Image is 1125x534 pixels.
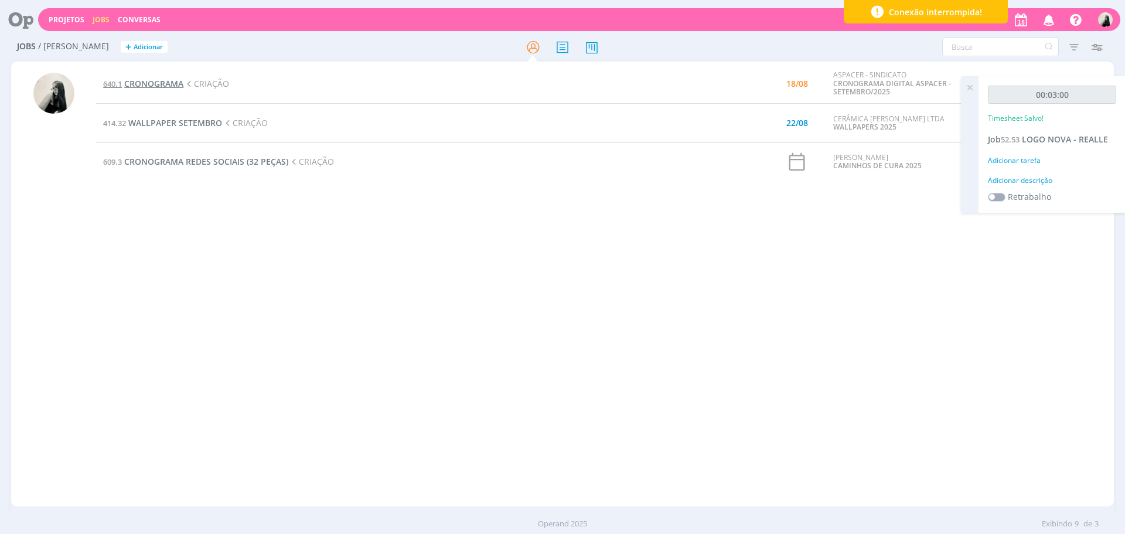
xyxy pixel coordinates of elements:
[128,117,222,128] span: WALLPAPER SETEMBRO
[49,15,84,25] a: Projetos
[103,156,288,167] a: 609.3CRONOGRAMA REDES SOCIAIS (32 PEÇAS)
[103,118,126,128] span: 414.32
[134,43,163,51] span: Adicionar
[17,42,36,52] span: Jobs
[1001,134,1020,145] span: 52.53
[1095,518,1099,530] span: 3
[833,79,951,97] a: CRONOGRAMA DIGITAL ASPACER - SETEMBRO/2025
[833,71,954,96] div: ASPACER - SINDICATO
[833,115,954,132] div: CERÂMICA [PERSON_NAME] LTDA
[833,154,954,171] div: [PERSON_NAME]
[1075,518,1079,530] span: 9
[988,113,1044,124] p: Timesheet Salvo!
[124,156,288,167] span: CRONOGRAMA REDES SOCIAIS (32 PEÇAS)
[183,78,229,89] span: CRIAÇÃO
[889,6,982,18] span: Conexão interrompida!
[118,15,161,25] a: Conversas
[1097,9,1113,30] button: R
[988,175,1116,186] div: Adicionar descrição
[786,80,808,88] div: 18/08
[1042,518,1072,530] span: Exibindo
[1022,134,1108,145] span: LOGO NOVA - REALLE
[833,122,896,132] a: WALLPAPERS 2025
[125,41,131,53] span: +
[988,155,1116,166] div: Adicionar tarefa
[89,15,113,25] button: Jobs
[103,157,122,167] span: 609.3
[103,78,183,89] a: 640.1CRONOGRAMA
[1083,518,1092,530] span: de
[1098,12,1113,27] img: R
[38,42,109,52] span: / [PERSON_NAME]
[786,119,808,127] div: 22/08
[288,156,334,167] span: CRIAÇÃO
[121,41,168,53] button: +Adicionar
[45,15,88,25] button: Projetos
[93,15,110,25] a: Jobs
[222,117,268,128] span: CRIAÇÃO
[988,134,1108,145] a: Job52.53LOGO NOVA - REALLE
[103,79,122,89] span: 640.1
[833,161,922,171] a: CAMINHOS DE CURA 2025
[942,38,1059,56] input: Busca
[124,78,183,89] span: CRONOGRAMA
[1008,191,1051,203] label: Retrabalho
[114,15,164,25] button: Conversas
[103,117,222,128] a: 414.32WALLPAPER SETEMBRO
[33,73,74,114] img: R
